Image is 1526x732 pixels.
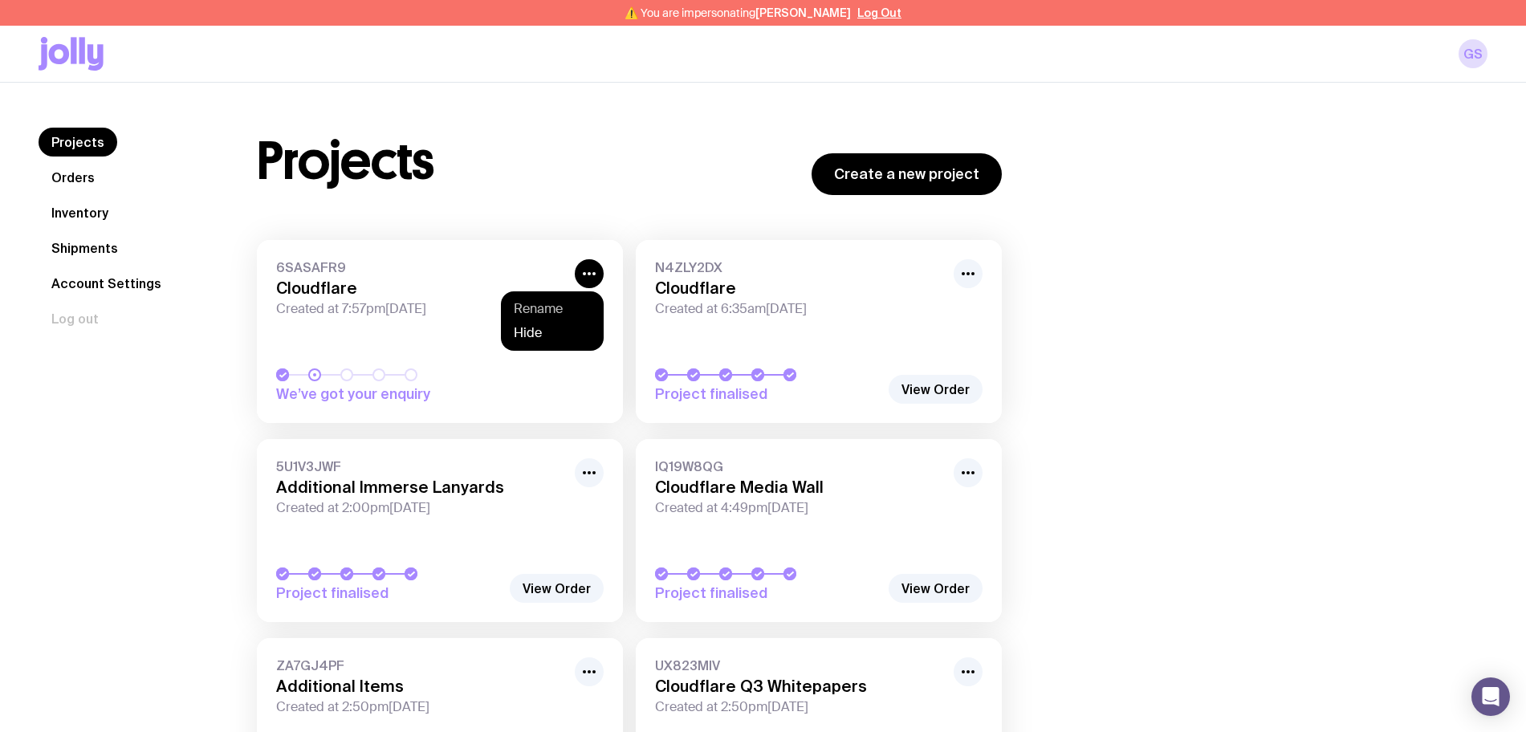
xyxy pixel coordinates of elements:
span: Project finalised [655,384,880,404]
span: Created at 2:50pm[DATE] [655,699,944,715]
span: Project finalised [276,584,501,603]
div: Open Intercom Messenger [1471,677,1510,716]
h3: Additional Immerse Lanyards [276,478,565,497]
span: UX823MIV [655,657,944,673]
a: View Order [510,574,604,603]
button: Log out [39,304,112,333]
span: ⚠️ You are impersonating [625,6,851,19]
span: Project finalised [655,584,880,603]
h3: Cloudflare [655,279,944,298]
a: Inventory [39,198,121,227]
a: IQ19W8QGCloudflare Media WallCreated at 4:49pm[DATE]Project finalised [636,439,1002,622]
a: View Order [889,375,983,404]
span: Created at 2:00pm[DATE] [276,500,565,516]
h1: Projects [257,136,434,187]
a: Create a new project [812,153,1002,195]
a: 6SASAFR9CloudflareCreated at 7:57pm[DATE]We’ve got your enquiry [257,240,623,423]
span: Created at 7:57pm[DATE] [276,301,565,317]
h3: Cloudflare Q3 Whitepapers [655,677,944,696]
a: 5U1V3JWFAdditional Immerse LanyardsCreated at 2:00pm[DATE]Project finalised [257,439,623,622]
h3: Cloudflare [276,279,565,298]
span: Created at 4:49pm[DATE] [655,500,944,516]
button: Log Out [857,6,901,19]
span: 6SASAFR9 [276,259,565,275]
h3: Cloudflare Media Wall [655,478,944,497]
a: N4ZLY2DXCloudflareCreated at 6:35am[DATE]Project finalised [636,240,1002,423]
span: ZA7GJ4PF [276,657,565,673]
a: Shipments [39,234,131,262]
a: GS [1459,39,1487,68]
a: Projects [39,128,117,157]
span: Created at 6:35am[DATE] [655,301,944,317]
h3: Additional Items [276,677,565,696]
span: Created at 2:50pm[DATE] [276,699,565,715]
span: N4ZLY2DX [655,259,944,275]
span: We’ve got your enquiry [276,384,501,404]
a: View Order [889,574,983,603]
button: Rename [514,301,591,317]
a: Account Settings [39,269,174,298]
span: [PERSON_NAME] [755,6,851,19]
a: Orders [39,163,108,192]
span: IQ19W8QG [655,458,944,474]
button: Hide [514,325,591,341]
span: 5U1V3JWF [276,458,565,474]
